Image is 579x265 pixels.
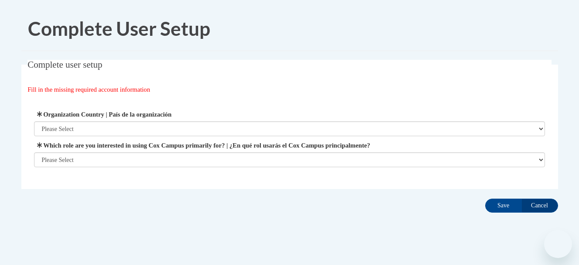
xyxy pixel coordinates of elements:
iframe: Button to launch messaging window [544,230,572,258]
span: Complete user setup [27,59,102,70]
label: Organization Country | País de la organización [34,110,545,119]
input: Cancel [521,199,558,213]
input: Save [485,199,522,213]
label: Which role are you interested in using Cox Campus primarily for? | ¿En qué rol usarás el Cox Camp... [34,141,545,150]
span: Complete User Setup [28,17,210,40]
span: Fill in the missing required account information [27,86,150,93]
